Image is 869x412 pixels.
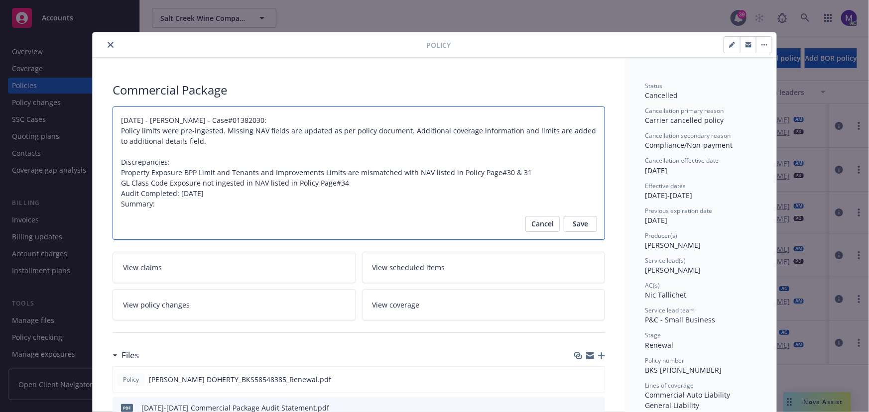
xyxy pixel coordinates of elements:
[531,216,554,232] span: Cancel
[645,115,724,125] span: Carrier cancelled policy
[645,240,701,250] span: [PERSON_NAME]
[592,374,601,385] button: preview file
[645,331,661,339] span: Stage
[645,206,712,215] span: Previous expiration date
[645,91,678,100] span: Cancelled
[645,215,667,225] span: [DATE]
[564,216,597,232] button: Save
[645,156,719,165] span: Cancellation effective date
[573,216,588,232] span: Save
[645,182,686,190] span: Effective dates
[113,106,605,240] textarea: [DATE] - [PERSON_NAME] - Case#01382030: Policy limits were pre-ingested. Missing NAV fields are u...
[645,356,684,365] span: Policy number
[105,39,117,51] button: close
[121,375,141,384] span: Policy
[645,390,756,400] div: Commercial Auto Liability
[645,315,715,324] span: P&C - Small Business
[645,400,756,411] div: General Liability
[576,374,584,385] button: download file
[645,140,733,150] span: Compliance/Non-payment
[372,262,445,273] span: View scheduled items
[645,290,686,300] span: Nic Tallichet
[121,404,133,412] span: pdf
[362,289,606,320] a: View coverage
[645,381,694,390] span: Lines of coverage
[123,262,162,273] span: View claims
[645,82,662,90] span: Status
[113,349,139,362] div: Files
[645,281,660,290] span: AC(s)
[645,265,701,275] span: [PERSON_NAME]
[122,349,139,362] h3: Files
[645,365,722,375] span: BKS [PHONE_NUMBER]
[113,82,605,99] div: Commercial Package
[645,256,686,265] span: Service lead(s)
[645,231,677,240] span: Producer(s)
[426,40,451,50] span: Policy
[645,106,724,115] span: Cancellation primary reason
[645,182,756,201] div: [DATE] - [DATE]
[113,289,356,320] a: View policy changes
[362,252,606,283] a: View scheduled items
[113,252,356,283] a: View claims
[645,340,673,350] span: Renewal
[645,306,695,314] span: Service lead team
[525,216,560,232] button: Cancel
[372,300,420,310] span: View coverage
[645,166,667,175] span: [DATE]
[149,374,331,385] span: [PERSON_NAME] DOHERTY_BKS58548385_Renewal.pdf
[123,300,190,310] span: View policy changes
[645,131,731,140] span: Cancellation secondary reason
